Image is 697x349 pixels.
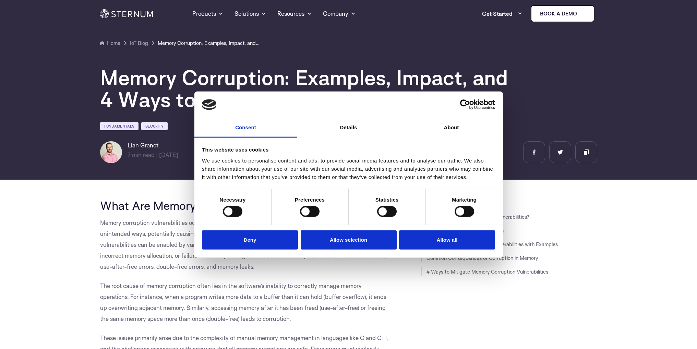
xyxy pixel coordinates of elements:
[194,118,297,138] a: Consent
[141,122,168,130] a: Security
[100,67,512,110] h1: Memory Corruption: Examples, Impact, and 4 Ways to Prevent It
[192,1,224,26] a: Products
[158,39,261,47] a: Memory Corruption: Examples, Impact, and 4 Ways to Prevent It
[426,268,548,275] a: 4 Ways to Mitigate Memory Corruption Vulnerabilities
[452,197,477,203] strong: Marketing
[301,230,397,250] button: Allow selection
[421,199,597,204] h3: JUMP TO SECTION
[100,219,390,270] span: Memory corruption vulnerabilities occur when a flaw in software leads to the modification of memo...
[128,151,158,158] span: min read |
[100,141,122,163] img: Lian Granot
[482,7,522,21] a: Get Started
[399,230,495,250] button: Allow all
[295,197,325,203] strong: Preferences
[100,122,139,130] a: Fundamentals
[202,99,216,110] img: logo
[580,11,585,16] img: sternum iot
[128,151,131,158] span: 7
[400,118,503,138] a: About
[202,230,298,250] button: Deny
[202,157,495,181] div: We use cookies to personalise content and ads, to provide social media features and to analyse ou...
[375,197,399,203] strong: Statistics
[130,39,148,47] a: IoT Blog
[100,198,338,213] span: What Are Memory Corruption Vulnerabilities?
[100,282,386,322] span: The root cause of memory corruption often lies in the software’s inability to correctly manage me...
[297,118,400,138] a: Details
[277,1,312,26] a: Resources
[435,99,495,110] a: Usercentrics Cookiebot - opens in a new window
[159,151,178,158] span: [DATE]
[220,197,246,203] strong: Necessary
[202,146,495,154] div: This website uses cookies
[531,5,594,22] a: Book a demo
[235,1,266,26] a: Solutions
[323,1,356,26] a: Company
[426,255,538,261] a: Common Consequences of Corruption in Memory
[100,39,120,47] a: Home
[128,141,178,149] h6: Lian Granot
